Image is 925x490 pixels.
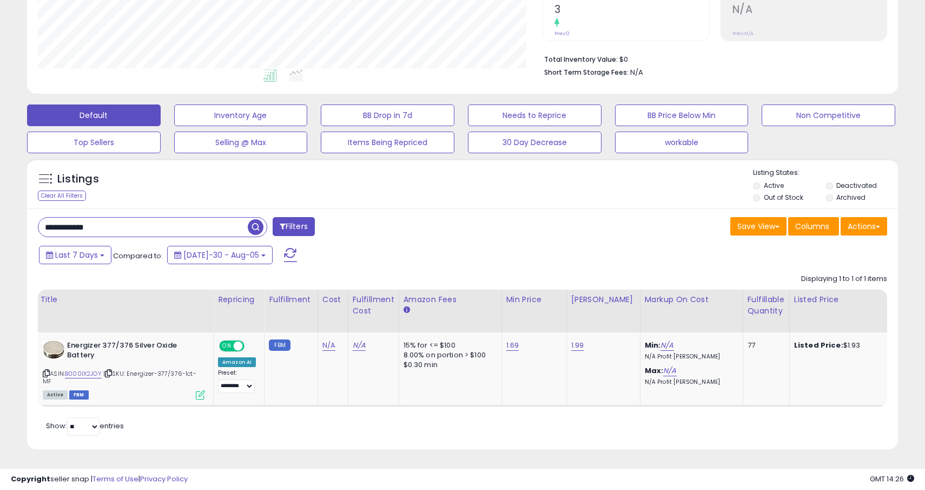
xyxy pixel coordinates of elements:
[183,250,259,260] span: [DATE]-30 - Aug-05
[571,340,584,351] a: 1.99
[57,172,99,187] h5: Listings
[753,168,897,178] p: Listing States:
[506,340,519,351] a: 1.69
[243,341,260,350] span: OFF
[404,305,410,315] small: Amazon Fees.
[468,104,602,126] button: Needs to Reprice
[795,221,829,232] span: Columns
[762,104,895,126] button: Non Competitive
[571,294,636,305] div: [PERSON_NAME]
[404,350,493,360] div: 8.00% on portion > $100
[645,378,735,386] p: N/A Profit [PERSON_NAME]
[269,294,313,305] div: Fulfillment
[174,104,308,126] button: Inventory Age
[663,365,676,376] a: N/A
[46,421,124,431] span: Show: entries
[660,340,673,351] a: N/A
[615,104,749,126] button: BB Price Below Min
[732,30,754,37] small: Prev: N/A
[870,474,914,484] span: 2025-08-14 14:26 GMT
[113,251,163,261] span: Compared to:
[645,340,661,350] b: Min:
[748,341,781,350] div: 77
[748,294,785,317] div: Fulfillable Quantity
[554,30,570,37] small: Prev: 0
[506,294,562,305] div: Min Price
[645,365,664,376] b: Max:
[544,52,879,65] li: $0
[322,340,335,351] a: N/A
[40,294,209,305] div: Title
[11,474,188,485] div: seller snap | |
[43,369,196,386] span: | SKU: Energizer-377/376-1ct-MF
[27,132,161,153] button: Top Sellers
[321,104,454,126] button: BB Drop in 7d
[544,55,618,64] b: Total Inventory Value:
[69,390,89,400] span: FBM
[322,294,343,305] div: Cost
[788,217,839,236] button: Columns
[93,474,138,484] a: Terms of Use
[43,341,205,398] div: ASIN:
[11,474,50,484] strong: Copyright
[55,250,98,260] span: Last 7 Days
[321,132,454,153] button: Items Being Repriced
[218,357,256,367] div: Amazon AI
[836,181,877,190] label: Deactivated
[43,341,64,359] img: 414+u9Og0FL._SL40_.jpg
[167,246,273,264] button: [DATE]-30 - Aug-05
[794,341,884,350] div: $1.93
[836,193,865,202] label: Archived
[404,341,493,350] div: 15% for <= $100
[630,67,643,77] span: N/A
[732,3,887,18] h2: N/A
[38,191,86,201] div: Clear All Filters
[640,290,743,332] th: The percentage added to the cost of goods (COGS) that forms the calculator for Min & Max prices.
[794,294,888,305] div: Listed Price
[220,341,234,350] span: ON
[544,68,629,77] b: Short Term Storage Fees:
[404,360,493,370] div: $0.30 min
[218,369,256,394] div: Preset:
[801,274,887,284] div: Displaying 1 to 1 of 1 items
[269,339,290,351] small: FBM
[27,104,161,126] button: Default
[794,340,843,350] b: Listed Price:
[273,217,315,236] button: Filters
[65,369,102,378] a: B000IX2JOY
[764,193,803,202] label: Out of Stock
[39,246,111,264] button: Last 7 Days
[353,340,366,351] a: N/A
[554,3,709,18] h2: 3
[67,341,199,363] b: Energizer 377/376 Silver Oxide Battery
[218,294,260,305] div: Repricing
[404,294,497,305] div: Amazon Fees
[353,294,394,317] div: Fulfillment Cost
[140,474,188,484] a: Privacy Policy
[615,132,749,153] button: workable
[43,390,68,400] span: All listings currently available for purchase on Amazon
[468,132,602,153] button: 30 Day Decrease
[730,217,787,236] button: Save View
[645,294,738,305] div: Markup on Cost
[174,132,308,153] button: Selling @ Max
[841,217,887,236] button: Actions
[764,181,784,190] label: Active
[645,353,735,361] p: N/A Profit [PERSON_NAME]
